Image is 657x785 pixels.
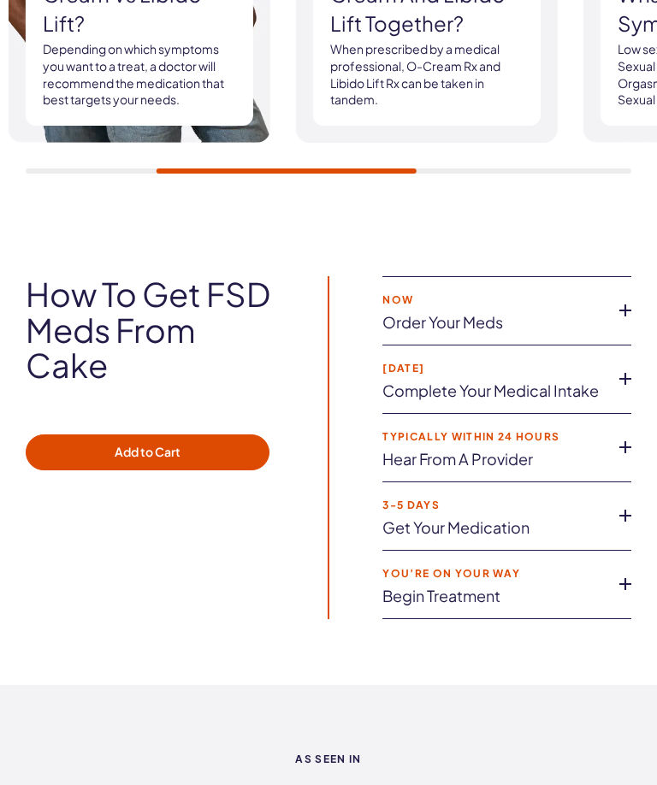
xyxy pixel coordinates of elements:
[382,519,604,536] a: Get your medication
[382,382,604,399] a: Complete your medical intake
[382,314,604,331] a: Order your meds
[382,568,604,579] strong: you’re on your way
[382,431,604,442] strong: Typically within 24 hours
[382,363,604,374] strong: [DATE]
[330,41,524,108] p: When prescribed by a medical professional, O-Cream Rx and Libido Lift Rx can be taken in tandem.
[382,451,604,468] a: Hear from a provider
[17,753,640,764] strong: As seen in
[26,276,280,383] h2: How to get FSD meds from Cake
[26,434,269,470] button: Add to Cart
[382,587,604,605] a: Begin treatment
[43,41,236,108] p: Depending on which symptoms you want to a treat, a doctor will recommend the medication that best...
[382,294,604,305] strong: Now
[382,499,604,511] strong: 3-5 Days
